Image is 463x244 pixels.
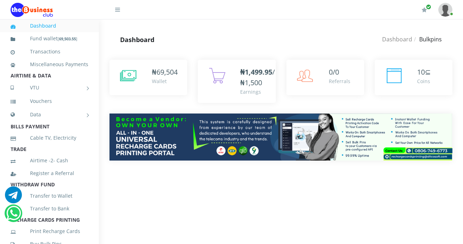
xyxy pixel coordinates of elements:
[11,201,88,217] a: Transfer to Bank
[6,210,21,222] a: Chat for support
[11,18,88,34] a: Dashboard
[11,93,88,109] a: Vouchers
[59,36,76,41] b: 69,503.55
[422,7,427,13] i: Renew/Upgrade Subscription
[198,60,275,103] a: ₦1,499.95/₦1,500 Earnings
[11,106,88,123] a: Data
[286,60,364,95] a: 0/0 Referrals
[152,67,178,77] div: ₦
[240,67,275,87] span: /₦1,500
[11,3,53,17] img: Logo
[329,77,350,85] div: Referrals
[417,67,431,77] div: ⊆
[58,36,77,41] small: [ ]
[11,188,88,204] a: Transfer to Wallet
[240,67,272,77] b: ₦1,499.95
[11,152,88,169] a: Airtime -2- Cash
[11,56,88,72] a: Miscellaneous Payments
[11,43,88,60] a: Transactions
[11,130,88,146] a: Cable TV, Electricity
[438,3,452,17] img: User
[240,88,275,95] div: Earnings
[11,30,88,47] a: Fund wallet[69,503.55]
[152,77,178,85] div: Wallet
[417,67,425,77] span: 10
[109,114,452,161] img: multitenant_rcp.png
[156,67,178,77] span: 69,504
[120,35,154,44] strong: Dashboard
[11,165,88,181] a: Register a Referral
[417,77,431,85] div: Coins
[412,35,442,43] li: Bulkpins
[11,79,88,97] a: VTU
[11,223,88,239] a: Print Recharge Cards
[329,67,339,77] span: 0/0
[109,60,187,95] a: ₦69,504 Wallet
[382,35,412,43] a: Dashboard
[5,192,22,203] a: Chat for support
[426,4,431,10] span: Renew/Upgrade Subscription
